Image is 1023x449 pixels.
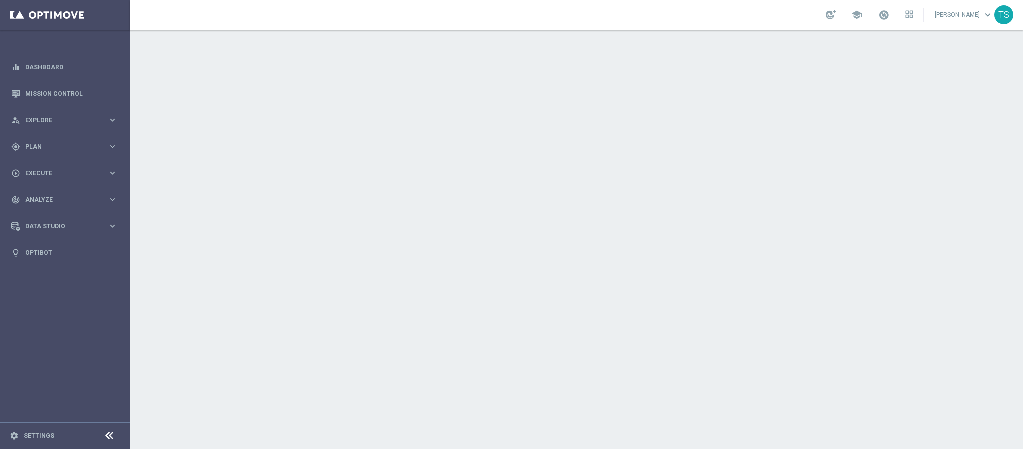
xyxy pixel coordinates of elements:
[11,116,20,125] i: person_search
[11,239,117,266] div: Optibot
[24,433,54,439] a: Settings
[11,142,108,151] div: Plan
[25,80,117,107] a: Mission Control
[25,170,108,176] span: Execute
[11,63,20,72] i: equalizer
[108,168,117,178] i: keyboard_arrow_right
[108,115,117,125] i: keyboard_arrow_right
[11,222,118,230] button: Data Studio keyboard_arrow_right
[11,195,20,204] i: track_changes
[11,248,20,257] i: lightbulb
[11,196,118,204] button: track_changes Analyze keyboard_arrow_right
[982,9,993,20] span: keyboard_arrow_down
[25,239,117,266] a: Optibot
[11,169,20,178] i: play_circle_outline
[934,7,994,22] a: [PERSON_NAME]keyboard_arrow_down
[108,195,117,204] i: keyboard_arrow_right
[25,197,108,203] span: Analyze
[11,90,118,98] button: Mission Control
[11,54,117,80] div: Dashboard
[11,222,108,231] div: Data Studio
[994,5,1013,24] div: TS
[25,223,108,229] span: Data Studio
[11,169,108,178] div: Execute
[11,143,118,151] button: gps_fixed Plan keyboard_arrow_right
[25,144,108,150] span: Plan
[11,63,118,71] button: equalizer Dashboard
[108,142,117,151] i: keyboard_arrow_right
[851,9,862,20] span: school
[10,431,19,440] i: settings
[11,80,117,107] div: Mission Control
[25,54,117,80] a: Dashboard
[25,117,108,123] span: Explore
[11,142,20,151] i: gps_fixed
[108,221,117,231] i: keyboard_arrow_right
[11,116,118,124] button: person_search Explore keyboard_arrow_right
[11,249,118,257] button: lightbulb Optibot
[11,116,108,125] div: Explore
[11,195,108,204] div: Analyze
[11,169,118,177] button: play_circle_outline Execute keyboard_arrow_right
